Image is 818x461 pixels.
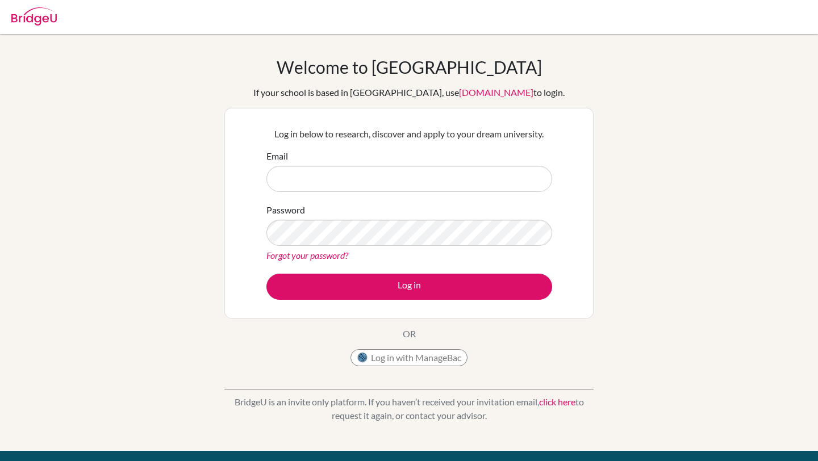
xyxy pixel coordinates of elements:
a: [DOMAIN_NAME] [459,87,533,98]
a: click here [539,396,575,407]
p: Log in below to research, discover and apply to your dream university. [266,127,552,141]
button: Log in [266,274,552,300]
label: Email [266,149,288,163]
button: Log in with ManageBac [350,349,468,366]
div: If your school is based in [GEOGRAPHIC_DATA], use to login. [253,86,565,99]
a: Forgot your password? [266,250,348,261]
p: OR [403,327,416,341]
h1: Welcome to [GEOGRAPHIC_DATA] [277,57,542,77]
p: BridgeU is an invite only platform. If you haven’t received your invitation email, to request it ... [224,395,594,422]
img: Bridge-U [11,7,57,26]
label: Password [266,203,305,217]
